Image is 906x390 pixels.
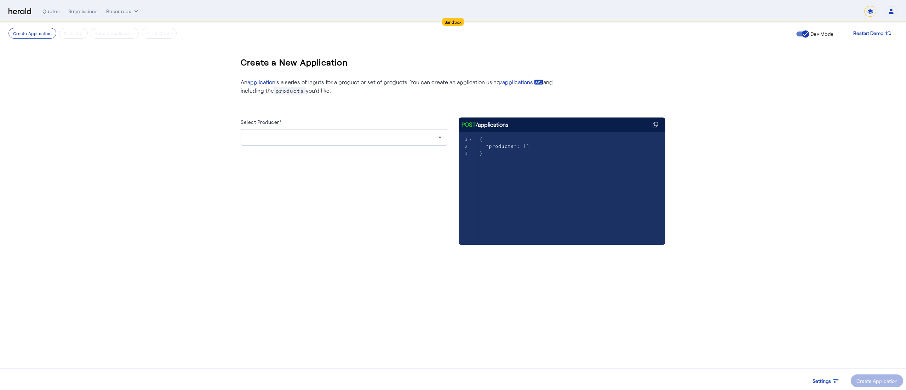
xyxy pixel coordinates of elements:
[486,144,517,149] span: "products"
[480,151,483,156] span: }
[461,120,476,129] span: POST
[848,27,898,40] button: Restart Demo
[241,119,281,125] label: Select Producer*
[59,28,87,39] button: Fill it Out
[106,8,140,15] button: Resources dropdown menu
[459,117,665,231] herald-code-block: /applications
[459,136,469,143] div: 1
[461,120,509,129] div: /applications
[480,144,529,149] span: : []
[247,79,275,85] a: application
[42,8,60,15] div: Quotes
[459,143,469,150] div: 2
[142,28,177,39] button: Get A Quote
[274,87,306,94] span: products
[809,30,833,38] label: Dev Mode
[807,374,845,387] button: Settings
[68,8,98,15] div: Submissions
[853,29,883,38] span: Restart Demo
[91,28,139,39] button: Submit Application
[500,78,543,86] a: /applications
[8,8,31,15] img: Herald Logo
[459,150,469,157] div: 3
[241,78,559,95] p: An is a series of inputs for a product or set of products. You can create an application using an...
[480,137,483,142] span: {
[241,51,348,74] h3: Create a New Application
[442,18,465,26] div: Sandbox
[813,377,831,385] span: Settings
[8,28,56,39] button: Create Application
